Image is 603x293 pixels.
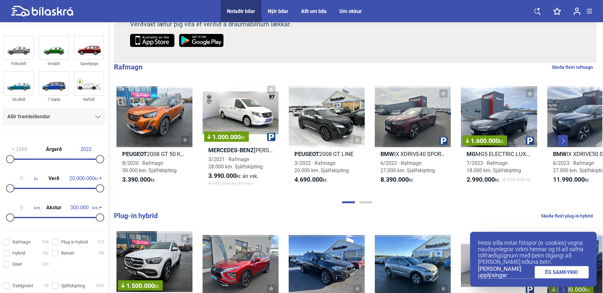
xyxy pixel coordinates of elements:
span: 4.990.000 kr. [208,180,254,187]
span: Dísel [12,261,22,268]
span: kr. [380,176,414,184]
a: Peugeot2008 GT LINE3/2022 · Rafmagn20.000 km. Sjálfskipting4.690.000kr. [289,82,365,193]
span: kr. [208,172,258,180]
span: kr. [154,283,160,289]
button: Page 1 [342,201,355,203]
span: kr. [553,176,590,184]
button: Next [558,135,568,146]
a: Skoða fleiri plug-in hybrid [541,212,593,220]
span: 52 [44,283,49,289]
span: kr. [241,134,246,140]
div: Smábíl [39,60,69,67]
b: 11.990.000 [553,176,585,183]
span: Plug-in hybrid [61,239,88,245]
a: 1.600.000kr.MgMG5 ELECTRIC LUXURY 61KWH7/2023 · Rafmagn18.000 km. Sjálfskipting2.990.000kr.4.590.... [461,82,537,193]
b: Peugeot [122,151,147,157]
b: Plug-in hybrid [114,212,158,220]
p: Þessi síða notar fótspor (e. cookies) vegna nauðsynlegrar virkni hennar og til að safna tölfræðig... [478,240,589,265]
span: 2.100.000 [552,286,590,293]
h2: MG5 ELECTRIC LUXURY 61KWH [461,150,537,158]
span: Óskilgreint [12,283,33,289]
span: 4.590.000 kr. [503,176,531,184]
span: Árgerð [44,147,63,152]
span: Sjálfskipting [61,283,85,289]
span: Hybrid [12,250,25,257]
span: Rafmagn [12,239,31,245]
span: km. [67,205,99,211]
span: km. [9,205,41,211]
div: Skutbíll [3,96,34,103]
span: 1.000.000 [207,134,246,140]
a: BMWIX XDRIVE40 SPORT PAKKI6/2022 · Rafmagn27.000 km. Sjálfskipting8.390.000kr. [375,82,451,193]
span: Bensín [61,250,74,257]
b: Rafmagn [114,63,142,71]
h2: 2008 GT 50 KWH [116,150,192,158]
span: kr. [9,176,38,181]
span: kr. [499,138,504,144]
div: 7 Sæta [39,96,69,103]
span: 1.600.000 [466,138,504,144]
h2: 2008 GT LINE [289,150,365,158]
b: 3.390.000 [122,176,150,183]
b: 8.390.000 [380,176,409,183]
span: Verð [47,176,61,181]
span: kr. [585,287,590,293]
a: Notaðir bílar [227,8,255,14]
span: Allir framleiðendur [7,112,50,121]
b: Mg [467,151,475,157]
a: Um okkur [339,8,362,14]
span: 8/2020 · Rafmagn 50.000 km. Sjálfskipting [122,160,177,173]
div: Sportjeppi [74,60,104,67]
span: 189 [98,250,104,257]
span: kr. [69,176,99,181]
span: 213 [98,239,104,245]
span: 6/2022 · Rafmagn 27.000 km. Sjálfskipting [380,160,435,173]
h2: IX XDRIVE40 SPORT PAKKI [375,150,451,158]
div: Fólksbíll [3,60,34,67]
a: Nýir bílar [268,8,288,14]
a: Skoða fleiri rafmagn [552,63,593,71]
img: user-login.svg [574,7,581,15]
span: kr. [122,176,155,184]
span: 326 [42,261,49,268]
b: 3.990.000 [208,172,236,179]
a: [PERSON_NAME] upplýsingar [478,266,535,279]
span: 7/2023 · Rafmagn 18.000 km. Sjálfskipting [467,160,521,173]
span: 3/2021 · Rafmagn 28.000 km. Sjálfskipting [208,156,263,170]
button: Page 2 [359,201,372,203]
b: Mercedes-Benz [208,147,254,153]
a: Peugeot2008 GT 50 KWH8/2020 · Rafmagn50.000 km. Sjálfskipting3.390.000kr. [116,82,192,193]
a: Allt um bíla [301,8,327,14]
span: 1.500.000 [121,283,160,289]
span: 1097 [96,283,104,289]
span: 162 [42,250,49,257]
span: kr. [294,176,328,184]
span: kr. [467,176,500,184]
h2: [PERSON_NAME] E BUISNESS [203,146,279,154]
b: BMW [553,151,567,157]
span: 358 [42,239,49,245]
b: 2.990.000 [467,176,495,183]
span: Akstur [45,205,63,210]
button: Previous [550,135,559,146]
p: Verðvakt lætur þig vita ef verðið á draumabílnum lækkar. [130,20,308,28]
span: 3/2022 · Rafmagn 20.000 km. Sjálfskipting [294,160,349,173]
b: Peugeot [294,151,319,157]
a: ÉG SAMÞYKKI [535,266,589,278]
b: 4.690.000 [294,176,323,183]
div: Rafbíll [74,96,104,103]
b: BMW [380,151,394,157]
a: 1.000.000kr.Mercedes-Benz[PERSON_NAME] E BUISNESS3/2021 · Rafmagn28.000 km. Sjálfskipting3.990.00... [203,82,279,193]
